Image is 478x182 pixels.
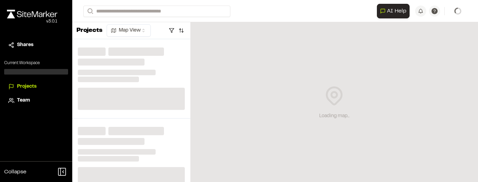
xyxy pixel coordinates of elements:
[8,97,64,104] a: Team
[387,7,406,15] span: AI Help
[17,97,30,104] span: Team
[319,112,349,120] div: Loading map...
[8,83,64,90] a: Projects
[83,6,96,17] button: Search
[4,168,26,176] span: Collapse
[76,26,102,35] p: Projects
[17,41,33,49] span: Shares
[377,4,412,18] div: Open AI Assistant
[7,18,57,25] div: Oh geez...please don't...
[8,41,64,49] a: Shares
[4,60,68,66] p: Current Workspace
[377,4,410,18] button: Open AI Assistant
[7,10,57,18] img: rebrand.png
[17,83,36,90] span: Projects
